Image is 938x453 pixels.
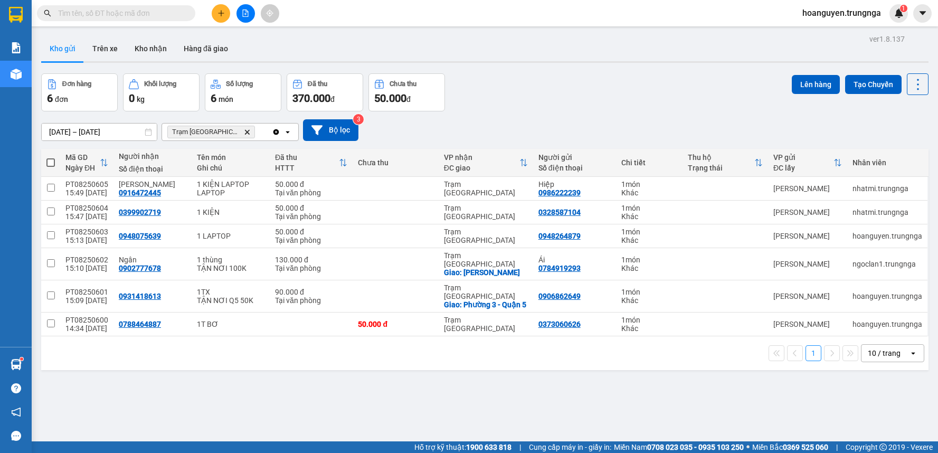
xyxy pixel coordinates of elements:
[444,251,528,268] div: Trạm [GEOGRAPHIC_DATA]
[119,165,186,173] div: Số điện thoại
[852,260,922,268] div: ngoclan1.trungnga
[444,284,528,300] div: Trạm [GEOGRAPHIC_DATA]
[358,320,433,328] div: 50.000 đ
[275,180,347,188] div: 50.000 đ
[41,36,84,61] button: Kho gửi
[621,296,677,305] div: Khác
[466,443,511,451] strong: 1900 633 818
[374,92,406,105] span: 50.000
[119,232,161,240] div: 0948075639
[647,443,744,451] strong: 0708 023 035 - 0935 103 250
[55,95,68,103] span: đơn
[275,164,339,172] div: HTTT
[836,441,838,453] span: |
[197,264,264,272] div: TẬN NƠI 100K
[621,158,677,167] div: Chi tiết
[621,264,677,272] div: Khác
[292,92,330,105] span: 370.000
[444,180,528,197] div: Trạm [GEOGRAPHIC_DATA]
[11,42,22,53] img: solution-icon
[773,153,833,162] div: VP gửi
[773,260,842,268] div: [PERSON_NAME]
[11,407,21,417] span: notification
[308,80,327,88] div: Đã thu
[621,188,677,197] div: Khác
[197,320,264,328] div: 1T BƠ
[773,208,842,216] div: [PERSON_NAME]
[746,445,750,449] span: ⚪️
[444,268,528,277] div: Giao: Phú Nhuận
[65,296,108,305] div: 15:09 [DATE]
[538,292,581,300] div: 0906862649
[123,73,200,111] button: Khối lượng0kg
[60,149,113,177] th: Toggle SortBy
[614,441,744,453] span: Miền Nam
[275,204,347,212] div: 50.000 đ
[119,188,161,197] div: 0916472445
[119,320,161,328] div: 0788464887
[768,149,847,177] th: Toggle SortBy
[137,95,145,103] span: kg
[852,158,922,167] div: Nhân viên
[126,36,175,61] button: Kho nhận
[197,232,264,240] div: 1 LAPTOP
[65,228,108,236] div: PT08250603
[868,348,901,358] div: 10 / trang
[621,204,677,212] div: 1 món
[444,316,528,333] div: Trạm [GEOGRAPHIC_DATA]
[236,4,255,23] button: file-add
[9,7,23,23] img: logo-vxr
[197,188,264,197] div: LAPTOP
[303,119,358,141] button: Bộ lọc
[197,180,264,188] div: 1 KIỆN LAPTOP
[275,153,339,162] div: Đã thu
[879,443,887,451] span: copyright
[538,320,581,328] div: 0373060626
[444,228,528,244] div: Trạm [GEOGRAPHIC_DATA]
[852,184,922,193] div: nhatmi.trungnga
[172,128,240,136] span: Trạm Sài Gòn
[794,6,889,20] span: hoanguyen.trungnga
[353,114,364,125] sup: 3
[42,124,157,140] input: Select a date range.
[287,73,363,111] button: Đã thu370.000đ
[244,129,250,135] svg: Delete
[845,75,902,94] button: Tạo Chuyến
[621,256,677,264] div: 1 món
[261,4,279,23] button: aim
[519,441,521,453] span: |
[20,357,23,361] sup: 1
[175,36,236,61] button: Hàng đã giao
[444,204,528,221] div: Trạm [GEOGRAPHIC_DATA]
[538,256,611,264] div: Ái
[538,180,611,188] div: Hiệp
[272,128,280,136] svg: Clear all
[621,288,677,296] div: 1 món
[197,208,264,216] div: 1 KIỆN
[621,324,677,333] div: Khác
[444,300,528,309] div: Giao: Phường 3 - Quận 5
[197,256,264,264] div: 1 thùng
[688,153,754,162] div: Thu hộ
[538,164,611,172] div: Số điện thoại
[65,204,108,212] div: PT08250604
[11,383,21,393] span: question-circle
[621,212,677,221] div: Khác
[44,10,51,17] span: search
[444,153,519,162] div: VP nhận
[683,149,768,177] th: Toggle SortBy
[773,232,842,240] div: [PERSON_NAME]
[909,349,917,357] svg: open
[197,296,264,305] div: TẬN NƠI Q5 50K
[197,288,264,296] div: 1TX
[275,288,347,296] div: 90.000 đ
[621,228,677,236] div: 1 món
[167,126,255,138] span: Trạm Sài Gòn, close by backspace
[65,188,108,197] div: 15:49 [DATE]
[275,264,347,272] div: Tại văn phòng
[275,188,347,197] div: Tại văn phòng
[773,320,842,328] div: [PERSON_NAME]
[406,95,411,103] span: đ
[275,228,347,236] div: 50.000 đ
[11,69,22,80] img: warehouse-icon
